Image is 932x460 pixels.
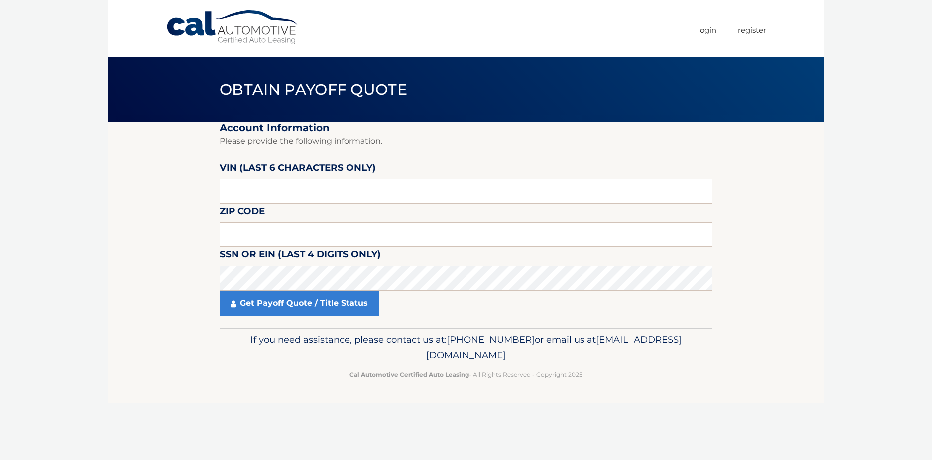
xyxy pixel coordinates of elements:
strong: Cal Automotive Certified Auto Leasing [349,371,469,378]
label: SSN or EIN (last 4 digits only) [220,247,381,265]
span: Obtain Payoff Quote [220,80,407,99]
p: Please provide the following information. [220,134,712,148]
label: VIN (last 6 characters only) [220,160,376,179]
span: [PHONE_NUMBER] [447,334,535,345]
a: Cal Automotive [166,10,300,45]
p: - All Rights Reserved - Copyright 2025 [226,369,706,380]
h2: Account Information [220,122,712,134]
a: Register [738,22,766,38]
a: Login [698,22,716,38]
p: If you need assistance, please contact us at: or email us at [226,332,706,363]
a: Get Payoff Quote / Title Status [220,291,379,316]
label: Zip Code [220,204,265,222]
